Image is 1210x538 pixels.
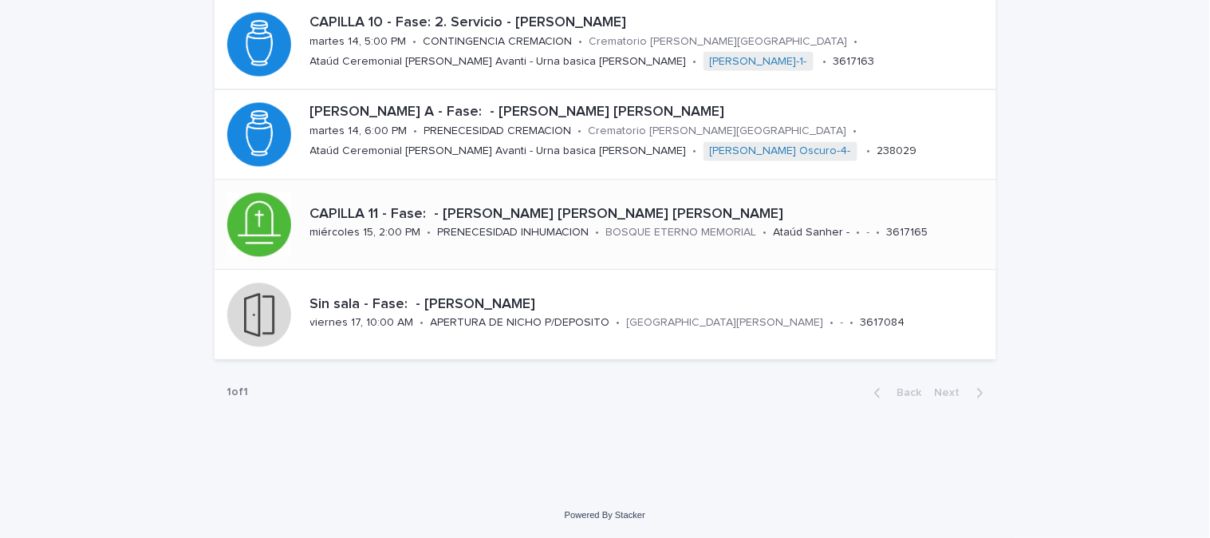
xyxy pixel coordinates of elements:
a: CAPILLA 11 - Fase: - [PERSON_NAME] [PERSON_NAME] [PERSON_NAME]miércoles 15, 2:00 PM•PRENECESIDAD ... [215,180,996,271]
p: • [693,55,697,69]
p: • [428,227,432,240]
a: [PERSON_NAME]-1- [710,55,807,69]
a: Powered By Stacker [565,511,645,520]
p: CONTINGENCIA CREMACION [424,35,573,49]
a: Sin sala - Fase: - [PERSON_NAME]viernes 17, 10:00 AM•APERTURA DE NICHO P/DEPOSITO•[GEOGRAPHIC_DAT... [215,271,996,361]
p: 3617165 [887,227,928,240]
p: miércoles 15, 2:00 PM [310,227,421,240]
p: PRENECESIDAD CREMACION [424,125,572,139]
p: • [867,145,871,159]
p: martes 14, 5:00 PM [310,35,407,49]
p: • [414,125,418,139]
p: 3617084 [861,317,905,330]
p: • [617,317,621,330]
p: Crematorio [PERSON_NAME][GEOGRAPHIC_DATA] [589,125,847,139]
p: • [857,227,861,240]
span: Next [935,388,970,399]
p: • [830,317,834,330]
p: • [413,35,417,49]
button: Back [861,386,928,401]
p: CAPILLA 11 - Fase: - [PERSON_NAME] [PERSON_NAME] [PERSON_NAME] [310,207,990,224]
p: Crematorio [PERSON_NAME][GEOGRAPHIC_DATA] [589,35,848,49]
p: [PERSON_NAME] A - Fase: - [PERSON_NAME] [PERSON_NAME] [310,105,990,122]
p: viernes 17, 10:00 AM [310,317,414,330]
p: - [841,317,844,330]
a: [PERSON_NAME] Oscuro-4- [710,145,851,159]
p: • [578,125,582,139]
p: • [850,317,854,330]
span: Back [888,388,922,399]
p: [GEOGRAPHIC_DATA][PERSON_NAME] [627,317,824,330]
p: Ataúd Sanher - [774,227,850,240]
p: • [596,227,600,240]
p: martes 14, 6:00 PM [310,125,408,139]
p: CAPILLA 10 - Fase: 2. Servicio - [PERSON_NAME] [310,14,990,32]
p: PRENECESIDAD INHUMACION [438,227,589,240]
a: [PERSON_NAME] A - Fase: - [PERSON_NAME] [PERSON_NAME]martes 14, 6:00 PM•PRENECESIDAD CREMACION•Cr... [215,90,996,180]
p: - [867,227,870,240]
p: • [693,145,697,159]
p: 3617163 [834,55,875,69]
p: • [853,125,857,139]
p: • [877,227,881,240]
p: BOSQUE ETERNO MEMORIAL [606,227,757,240]
button: Next [928,386,996,401]
p: • [420,317,424,330]
p: • [763,227,767,240]
p: 238029 [877,145,917,159]
p: • [854,35,858,49]
p: Ataúd Ceremonial [PERSON_NAME] Avanti - Urna basica [PERSON_NAME] [310,145,687,159]
p: APERTURA DE NICHO P/DEPOSITO [431,317,610,330]
p: Ataúd Ceremonial [PERSON_NAME] Avanti - Urna basica [PERSON_NAME] [310,55,687,69]
p: • [823,55,827,69]
p: Sin sala - Fase: - [PERSON_NAME] [310,297,990,314]
p: 1 of 1 [215,374,262,413]
p: • [579,35,583,49]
